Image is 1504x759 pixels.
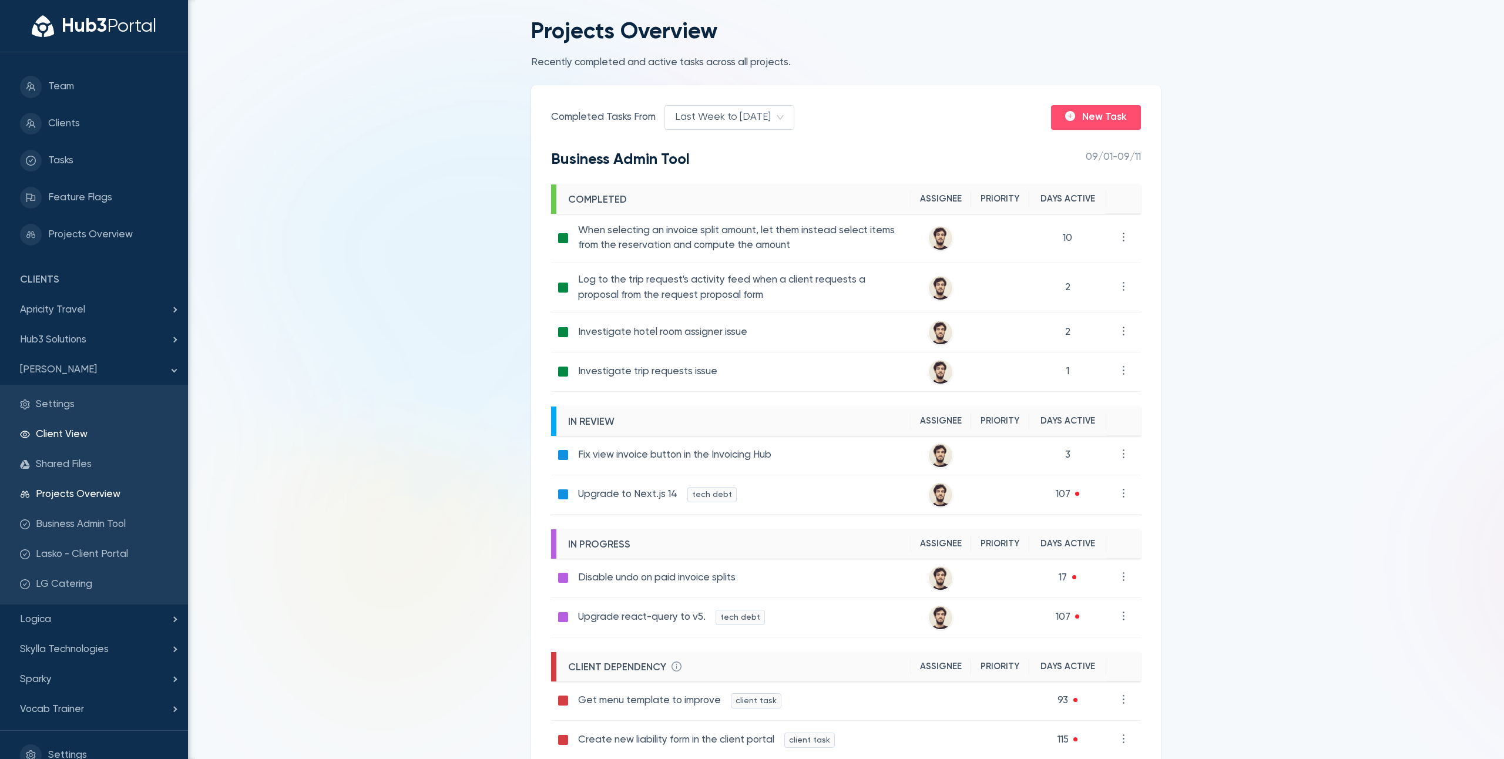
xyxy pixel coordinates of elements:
span: 3 [1065,450,1070,460]
span: Client View [36,427,168,442]
span: check-circle [26,156,36,166]
span: LG Catering [36,577,168,592]
span: 107 [1056,489,1080,499]
span: 107 [1056,612,1080,622]
button: more [1113,689,1134,713]
span: Feature Flags [48,190,168,206]
span: Upgrade to Next.js 14 [578,489,677,499]
span: Investigate trip requests issue [578,367,717,377]
span: 2 [1065,283,1070,293]
button: more [1113,226,1134,250]
span: Assignee [920,417,962,425]
span: Skylla Technologies [20,642,168,657]
span: Days Active [1040,539,1095,548]
img: 26242013_ZZd.jpg [929,483,952,506]
button: more [1113,443,1134,468]
button: plus-circleNew Task [1051,105,1141,130]
span: in progress [568,538,630,553]
span: Fix view invoice button in the Invoicing Hub [578,450,771,460]
span: Investigate hotel room assigner issue [578,327,747,337]
img: 26242013_ZZd.jpg [929,444,952,467]
span: tech debt [687,487,737,502]
span: info-circle [672,661,681,671]
span: 93 [1057,696,1077,706]
span: Disable undo on paid invoice splits [578,573,736,583]
span: client dependency [568,660,666,676]
span: Priority [981,539,1019,548]
span: Apricity Travel [20,303,168,318]
span: check-circle [20,579,30,589]
span: in review [568,415,615,430]
span: more [1118,610,1129,622]
span: flag [26,193,36,203]
button: more [1113,276,1134,300]
span: Tasks [48,153,168,169]
button: more [1113,728,1134,753]
span: Logica [20,612,168,627]
span: completed [568,193,627,208]
span: more [1118,733,1129,744]
span: team [26,82,36,92]
img: 26242013_ZZd.jpg [929,606,952,629]
span: plus-circle [1065,111,1075,121]
span: Portal [107,17,156,36]
button: more [1113,605,1134,630]
h2: Projects Overview [531,20,717,45]
img: 26242013_ZZd.jpg [929,276,952,300]
span: Assignee [920,662,962,671]
span: more [1118,448,1129,459]
span: team [26,119,36,129]
span: Priority [981,194,1019,203]
span: check-circle [20,549,30,559]
span: tech debt [716,610,765,625]
span: New Task [1082,110,1127,125]
span: Business Admin Tool [36,517,168,532]
span: Team [48,79,168,95]
span: more [1118,325,1129,337]
span: Vocab Trainer [20,702,168,717]
span: client task [784,733,835,748]
span: Upgrade react-query to v5. [578,612,706,622]
span: setting [20,399,30,409]
span: Last Week to Today [675,106,784,129]
span: Priority [981,662,1019,671]
button: more [1113,360,1134,384]
span: Days Active [1040,194,1095,203]
span: Priority [981,417,1019,425]
button: more [1113,482,1134,507]
div: Hub3 [62,18,156,36]
span: more [1118,281,1129,292]
span: client task [731,693,781,708]
span: Projects Overview [36,487,168,502]
span: Projects Overview [48,227,168,243]
span: more [1118,571,1129,582]
span: Lasko - Client Portal [36,547,168,562]
img: 26242013_ZZd.jpg [929,566,952,590]
span: check-circle [20,519,30,529]
button: more [1113,566,1134,590]
span: Log to the trip request's activity feed when a client requests a proposal from the request propos... [578,275,868,300]
span: more [1118,694,1129,705]
span: 09/01 - 09/11 [1086,150,1141,185]
a: Shared Files [36,459,92,469]
button: more [1113,320,1134,345]
span: more [1118,231,1129,242]
span: Assignee [920,539,962,548]
span: more [1118,365,1129,376]
span: more [1118,488,1129,499]
span: 115 [1057,735,1078,745]
span: 2 [1065,327,1070,337]
span: [PERSON_NAME] [20,362,168,378]
span: Sparky [20,672,168,687]
span: Create new liability form in the client portal [578,735,774,745]
span: Get menu template to improve [578,696,721,706]
span: eye [20,429,30,439]
span: Settings [36,397,168,412]
img: 26242013_ZZd.jpg [929,321,952,344]
span: 17 [1059,573,1076,583]
span: Days Active [1040,662,1095,671]
img: 26242013_ZZd.jpg [929,226,952,250]
span: When selecting an invoice split amount, let them instead select items from the reservation and co... [578,226,897,251]
span: Assignee [920,194,962,203]
h4: Business Admin Tool [551,150,690,170]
